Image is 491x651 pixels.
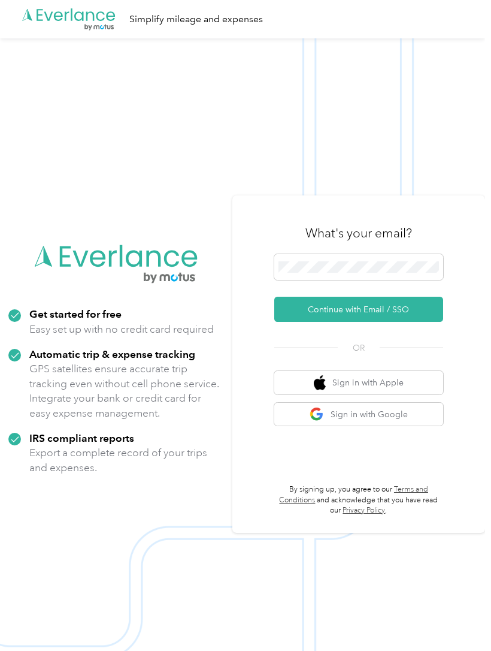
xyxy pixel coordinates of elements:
[29,348,195,360] strong: Automatic trip & expense tracking
[274,403,443,426] button: google logoSign in with Google
[314,375,326,390] img: apple logo
[29,322,214,337] p: Easy set up with no credit card required
[343,506,385,515] a: Privacy Policy
[29,445,224,475] p: Export a complete record of your trips and expenses.
[29,308,122,320] strong: Get started for free
[29,432,134,444] strong: IRS compliant reports
[310,407,325,422] img: google logo
[279,485,428,505] a: Terms and Conditions
[129,12,263,27] div: Simplify mileage and expenses
[29,361,224,420] p: GPS satellites ensure accurate trip tracking even without cell phone service. Integrate your bank...
[274,371,443,394] button: apple logoSign in with Apple
[274,484,443,516] p: By signing up, you agree to our and acknowledge that you have read our .
[274,297,443,322] button: Continue with Email / SSO
[305,225,412,242] h3: What's your email?
[338,342,380,354] span: OR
